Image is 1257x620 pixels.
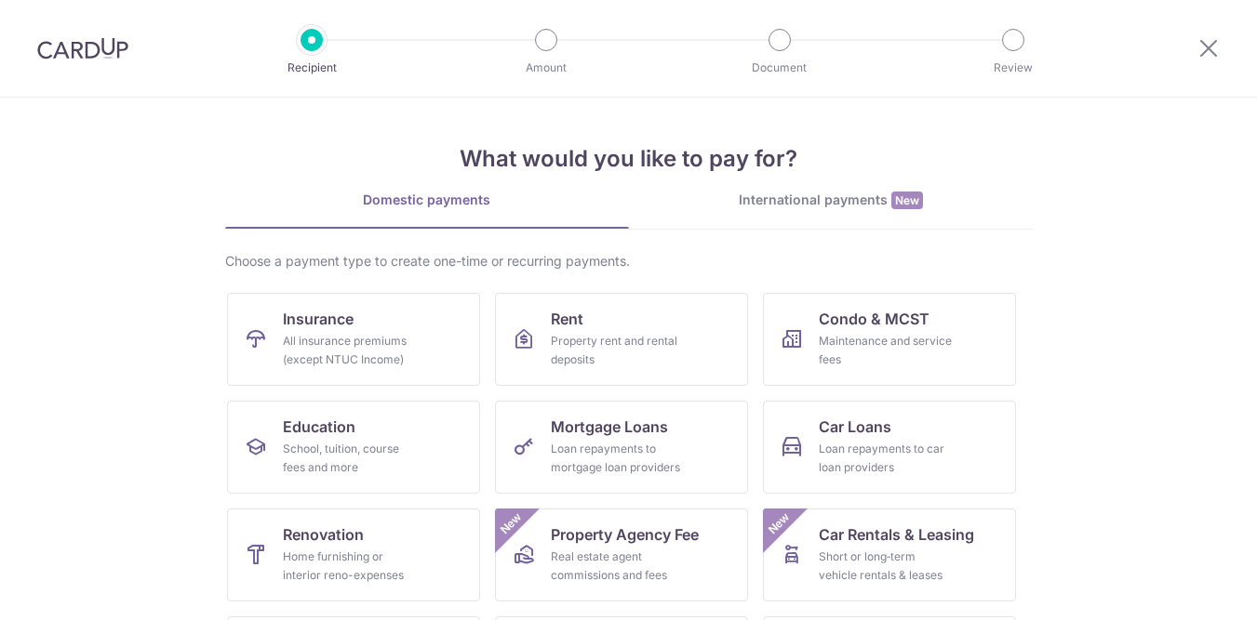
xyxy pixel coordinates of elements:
[283,547,417,585] div: Home furnishing or interior reno-expenses
[819,547,953,585] div: Short or long‑term vehicle rentals & leases
[283,332,417,369] div: All insurance premiums (except NTUC Income)
[495,293,748,386] a: RentProperty rent and rental deposits
[763,401,1016,494] a: Car LoansLoan repayments to car loan providers
[495,401,748,494] a: Mortgage LoansLoan repayments to mortgage loan providers
[711,59,849,77] p: Document
[763,508,794,539] span: New
[283,308,354,330] span: Insurance
[819,440,953,477] div: Loan repayments to car loan providers
[891,191,923,209] span: New
[495,508,526,539] span: New
[819,416,891,438] span: Car Loans
[551,547,685,585] div: Real estate agent commissions and fees
[243,59,381,77] p: Recipient
[763,293,1016,386] a: Condo & MCSTMaintenance and service fees
[944,59,1082,77] p: Review
[819,523,974,546] span: Car Rentals & Leasing
[283,416,355,438] span: Education
[1137,564,1238,611] iframe: Opens a widget where you can find more information
[283,440,417,477] div: School, tuition, course fees and more
[477,59,615,77] p: Amount
[283,523,364,546] span: Renovation
[227,401,480,494] a: EducationSchool, tuition, course fees and more
[819,332,953,369] div: Maintenance and service fees
[551,440,685,477] div: Loan repayments to mortgage loan providers
[227,293,480,386] a: InsuranceAll insurance premiums (except NTUC Income)
[225,252,1033,270] div: Choose a payment type to create one-time or recurring payments.
[551,523,699,546] span: Property Agency Fee
[763,508,1016,601] a: Car Rentals & LeasingShort or long‑term vehicle rentals & leasesNew
[225,142,1033,176] h4: What would you like to pay for?
[227,508,480,601] a: RenovationHome furnishing or interior reno-expenses
[225,191,629,209] div: Domestic payments
[551,416,668,438] span: Mortgage Loans
[551,332,685,369] div: Property rent and rental deposits
[495,508,748,601] a: Property Agency FeeReal estate agent commissions and feesNew
[819,308,929,330] span: Condo & MCST
[37,37,128,59] img: CardUp
[629,191,1033,210] div: International payments
[551,308,583,330] span: Rent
